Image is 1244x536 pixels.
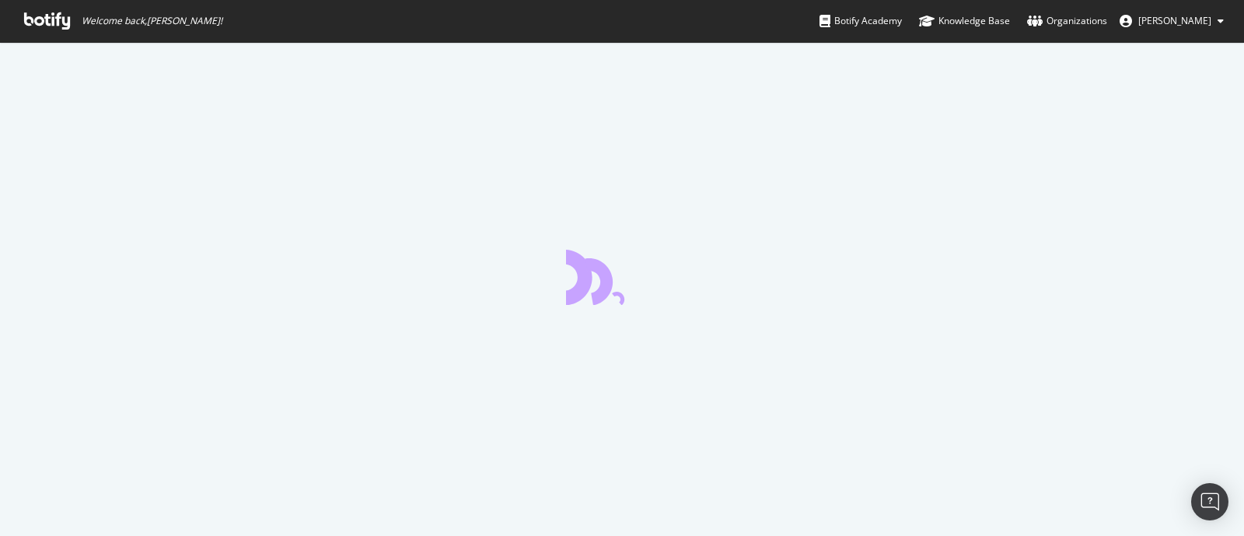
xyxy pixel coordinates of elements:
div: Open Intercom Messenger [1191,483,1228,520]
div: Knowledge Base [919,13,1010,29]
div: Organizations [1027,13,1107,29]
button: [PERSON_NAME] [1107,9,1236,33]
div: animation [566,249,678,305]
span: Chloe Dudley [1138,14,1211,27]
span: Welcome back, [PERSON_NAME] ! [82,15,222,27]
div: Botify Academy [819,13,902,29]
